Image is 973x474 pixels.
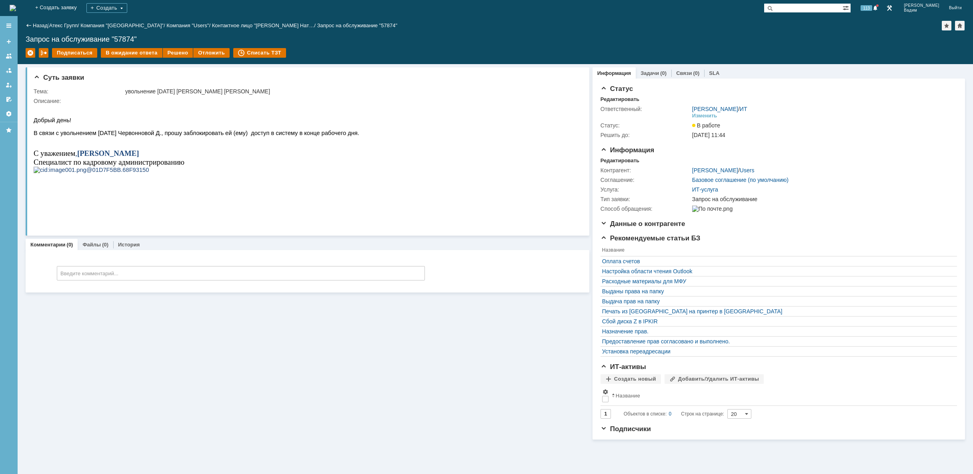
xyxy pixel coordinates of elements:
span: Расширенный поиск [843,4,851,11]
a: Задачи [641,70,659,76]
a: ИТ-услуга [692,186,718,193]
a: История [118,242,140,248]
span: ИТ-активы [601,363,646,371]
div: (0) [660,70,667,76]
div: Способ обращения: [601,206,691,212]
a: Оплата счетов [602,258,951,264]
a: Файлы [82,242,101,248]
div: / [692,106,747,112]
div: Решить до: [601,132,691,138]
div: Изменить [692,113,717,119]
img: logo [10,5,16,11]
span: Суть заявки [34,74,84,81]
span: Рекомендуемые статьи БЗ [601,234,701,242]
span: , [42,45,105,53]
div: Создать [86,3,127,13]
b: [PERSON_NAME] [44,45,105,53]
a: Предоставление прав согласовано и выполнено. [602,338,951,345]
div: увольнение [DATE] [PERSON_NAME] [PERSON_NAME] [125,88,576,95]
div: Тема: [34,88,124,95]
div: Услуга: [601,186,691,193]
a: [PERSON_NAME] [692,167,738,173]
span: [PERSON_NAME] [904,3,939,8]
span: В работе [692,122,720,129]
a: Атекс Групп [49,22,78,28]
a: Компания "Users" [166,22,209,28]
div: Добавить в избранное [942,21,951,30]
div: | [48,22,49,28]
div: / [80,22,166,28]
a: Информация [597,70,631,76]
span: [DATE] 11:44 [692,132,725,138]
a: Мои заявки [2,79,15,91]
div: Тип заявки: [601,196,691,202]
a: Настройка области чтения Outlook [602,268,951,274]
a: Мои согласования [2,93,15,106]
a: Назначение прав. [602,328,951,335]
div: (0) [102,242,108,248]
a: Назад [33,22,48,28]
a: [PERSON_NAME] [692,106,738,112]
a: Контактное лицо "[PERSON_NAME] Нат… [212,22,314,28]
div: (0) [693,70,699,76]
a: Связи [676,70,692,76]
span: 113 [861,5,872,11]
div: Статус: [601,122,691,129]
div: Редактировать [601,157,639,164]
span: Подписчики [601,425,651,433]
span: Настройки [602,389,609,395]
a: Заявки на командах [2,50,15,63]
div: Работа с массовостью [39,48,48,58]
div: Сделать домашней страницей [955,21,965,30]
a: Сбой диска Z в IPKIR [602,318,951,325]
div: Удалить [26,48,35,58]
a: Выданы права на папку [602,288,951,294]
div: Описание: [34,98,577,104]
div: Редактировать [601,96,639,103]
div: / [49,22,81,28]
a: Users [740,167,755,173]
a: SLA [709,70,719,76]
i: Строк на странице: [624,409,724,419]
a: Заявки в моей ответственности [2,64,15,77]
a: ИТ [740,106,747,112]
a: Компания "[GEOGRAPHIC_DATA]" [80,22,164,28]
a: Печать из [GEOGRAPHIC_DATA] на принтер в [GEOGRAPHIC_DATA] [602,308,951,315]
a: Выдача прав на папку [602,298,951,305]
span: Вадим [904,8,939,13]
a: Перейти в интерфейс администратора [885,3,894,13]
a: Расходные материалы для МФУ [602,278,951,284]
span: Данные о контрагенте [601,220,685,228]
div: (0) [67,242,73,248]
img: По почте.png [692,206,733,212]
div: Запрос на обслуживание "57874" [317,22,397,28]
span: Объектов в списке: [624,411,667,417]
div: Запрос на обслуживание [692,196,952,202]
th: Название [601,246,953,256]
span: Информация [601,146,654,154]
span: Статус [601,85,633,93]
div: / [166,22,212,28]
div: 0 [669,409,672,419]
th: Название [610,387,953,406]
a: Базовое соглашение (по умолчанию) [692,177,789,183]
a: Комментарии [30,242,66,248]
div: Запрос на обслуживание "57874" [26,35,965,43]
a: Создать заявку [2,35,15,48]
div: Контрагент: [601,167,691,173]
div: / [212,22,317,28]
a: Установка переадресации [602,348,951,355]
a: Перейти на домашнюю страницу [10,5,16,11]
div: Соглашение: [601,177,691,183]
div: / [692,167,755,173]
